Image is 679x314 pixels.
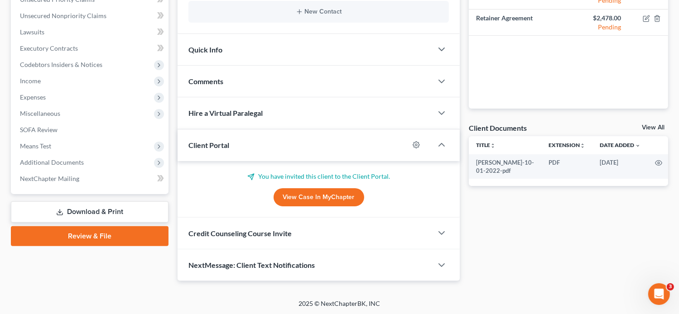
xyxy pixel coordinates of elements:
div: $2,478.00 [576,14,621,23]
a: View All [642,124,665,131]
div: Client Documents [469,123,527,133]
a: Executory Contracts [13,40,169,57]
span: Quick Info [188,45,222,54]
i: expand_more [635,143,640,148]
span: Means Test [20,142,51,150]
span: SOFA Review [20,126,58,133]
span: Client Portal [188,141,229,149]
span: Hire a Virtual Paralegal [188,109,263,117]
td: [PERSON_NAME]-10-01-2022-pdf [469,154,541,179]
span: Codebtors Insiders & Notices [20,61,102,68]
span: Comments [188,77,223,86]
a: Titleunfold_more [476,142,496,148]
a: Unsecured Nonpriority Claims [13,8,169,24]
i: unfold_more [490,143,496,148]
span: Lawsuits [20,28,44,36]
span: Credit Counseling Course Invite [188,229,292,238]
a: Extensionunfold_more [549,142,585,148]
a: View Case in MyChapter [274,188,364,206]
iframe: Intercom live chat [648,283,670,305]
a: NextChapter Mailing [13,171,169,187]
p: You have invited this client to the Client Portal. [188,172,449,181]
span: Unsecured Nonpriority Claims [20,12,106,19]
td: PDF [541,154,592,179]
span: 3 [667,283,674,290]
div: Pending [576,23,621,32]
span: Miscellaneous [20,109,60,117]
td: Retainer Agreement [469,9,568,35]
span: Executory Contracts [20,44,78,52]
span: NextMessage: Client Text Notifications [188,261,315,269]
a: Download & Print [11,201,169,223]
a: Date Added expand_more [600,142,640,148]
a: Review & File [11,226,169,246]
a: Lawsuits [13,24,169,40]
td: [DATE] [592,154,648,179]
span: NextChapter Mailing [20,175,79,182]
a: SOFA Review [13,122,169,138]
span: Income [20,77,41,85]
span: Additional Documents [20,158,84,166]
button: New Contact [196,8,442,15]
i: unfold_more [580,143,585,148]
span: Expenses [20,93,46,101]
